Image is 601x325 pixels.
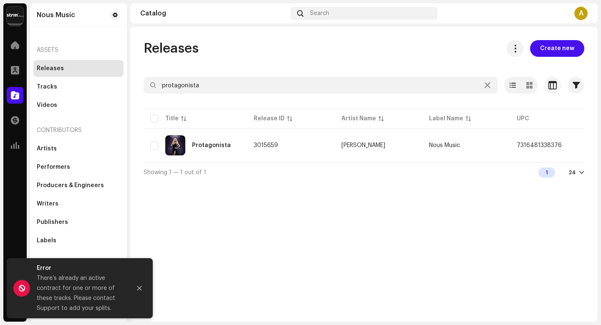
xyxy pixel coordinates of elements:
[429,142,460,148] span: Nous Music
[37,145,57,152] div: Artists
[310,10,329,17] span: Search
[192,142,231,148] div: Protagonista
[37,65,64,72] div: Releases
[37,237,56,244] div: Labels
[341,114,376,123] div: Artist Name
[33,140,124,157] re-m-nav-item: Artists
[254,142,278,148] span: 3015659
[140,10,287,17] div: Catalog
[517,142,562,148] span: 7316481338376
[33,232,124,249] re-m-nav-item: Labels
[254,114,285,123] div: Release ID
[33,60,124,77] re-m-nav-item: Releases
[33,97,124,114] re-m-nav-item: Videos
[33,79,124,95] re-m-nav-item: Tracks
[37,12,75,18] div: Nous Music
[33,177,124,194] re-m-nav-item: Producers & Engineers
[33,120,124,140] re-a-nav-header: Contributors
[131,280,148,297] button: Close
[37,164,70,170] div: Performers
[33,196,124,212] re-m-nav-item: Writers
[37,201,58,207] div: Writers
[540,40,574,57] span: Create new
[538,168,555,178] div: 1
[37,219,68,226] div: Publishers
[568,169,576,176] div: 24
[341,142,385,148] div: [PERSON_NAME]
[429,114,463,123] div: Label Name
[144,170,206,175] span: Showing 1 — 1 out of 1
[37,102,57,109] div: Videos
[144,40,199,57] span: Releases
[574,7,588,20] div: A
[37,84,57,90] div: Tracks
[165,135,185,155] img: 7aa94ad2-a4b9-40e0-ae20-29018cf48cde
[530,40,584,57] button: Create new
[37,273,124,313] div: There’s already an active contract for one or more of these tracks. Please contact Support to add...
[144,77,497,94] input: Search
[37,263,124,273] div: Error
[7,7,23,23] img: 408b884b-546b-4518-8448-1008f9c76b02
[37,182,104,189] div: Producers & Engineers
[33,214,124,231] re-m-nav-item: Publishers
[33,159,124,175] re-m-nav-item: Performers
[165,114,179,123] div: Title
[33,40,124,60] re-a-nav-header: Assets
[341,142,416,148] span: Nagy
